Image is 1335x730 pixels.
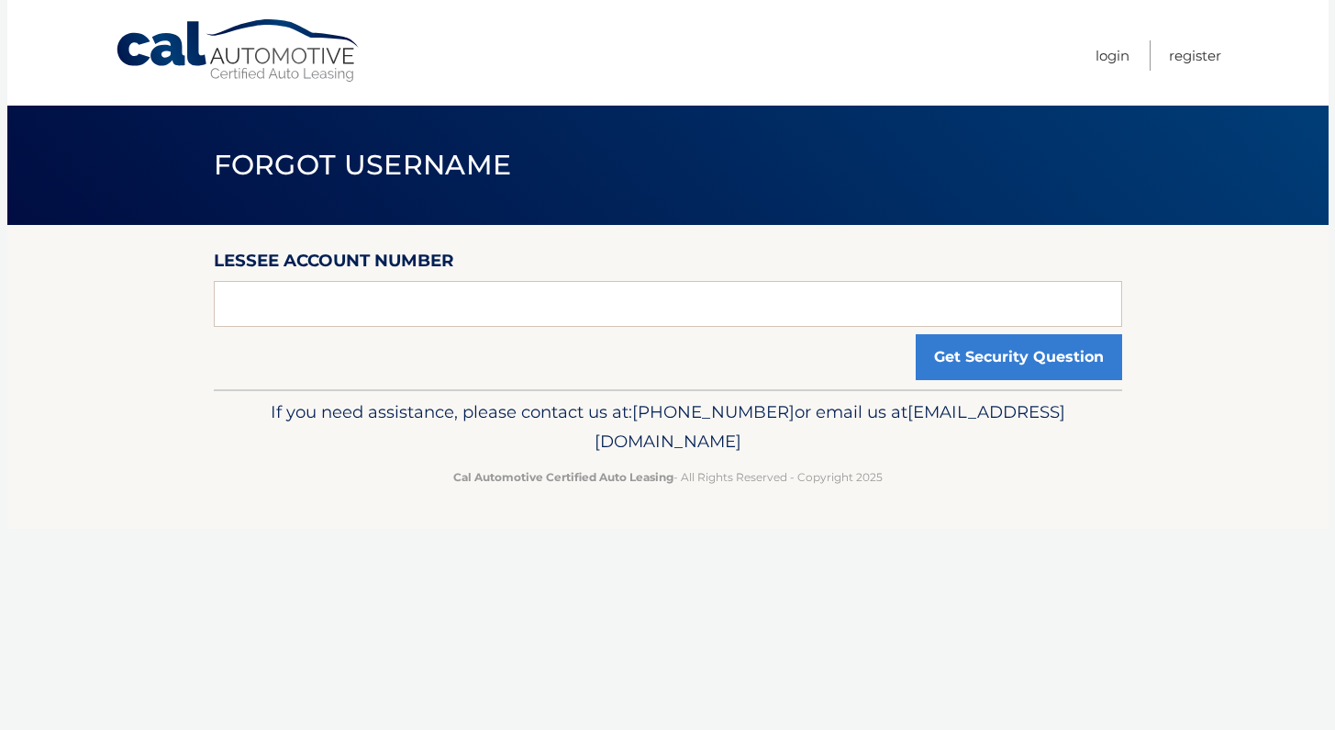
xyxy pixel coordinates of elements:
[595,401,1065,452] span: [EMAIL_ADDRESS][DOMAIN_NAME]
[453,470,673,484] strong: Cal Automotive Certified Auto Leasing
[226,467,1110,487] p: - All Rights Reserved - Copyright 2025
[214,247,454,281] label: Lessee Account Number
[1169,40,1221,71] a: Register
[916,334,1122,380] button: Get Security Question
[632,401,795,422] span: [PHONE_NUMBER]
[115,18,362,84] a: Cal Automotive
[214,148,512,182] span: Forgot Username
[1096,40,1129,71] a: Login
[226,398,1110,456] p: If you need assistance, please contact us at: or email us at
